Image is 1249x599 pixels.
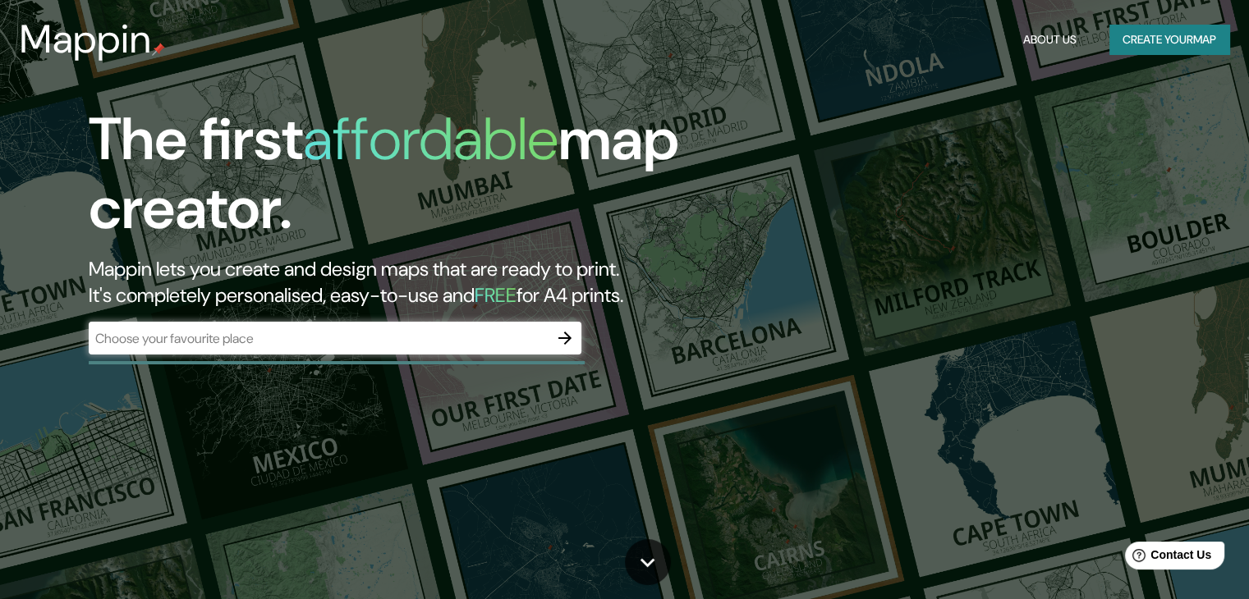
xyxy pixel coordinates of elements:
[475,282,517,308] h5: FREE
[89,329,549,348] input: Choose your favourite place
[1017,25,1083,55] button: About Us
[20,16,152,62] h3: Mappin
[89,256,714,309] h2: Mappin lets you create and design maps that are ready to print. It's completely personalised, eas...
[1109,25,1229,55] button: Create yourmap
[152,43,165,56] img: mappin-pin
[303,101,558,177] h1: affordable
[1103,535,1231,581] iframe: Help widget launcher
[89,105,714,256] h1: The first map creator.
